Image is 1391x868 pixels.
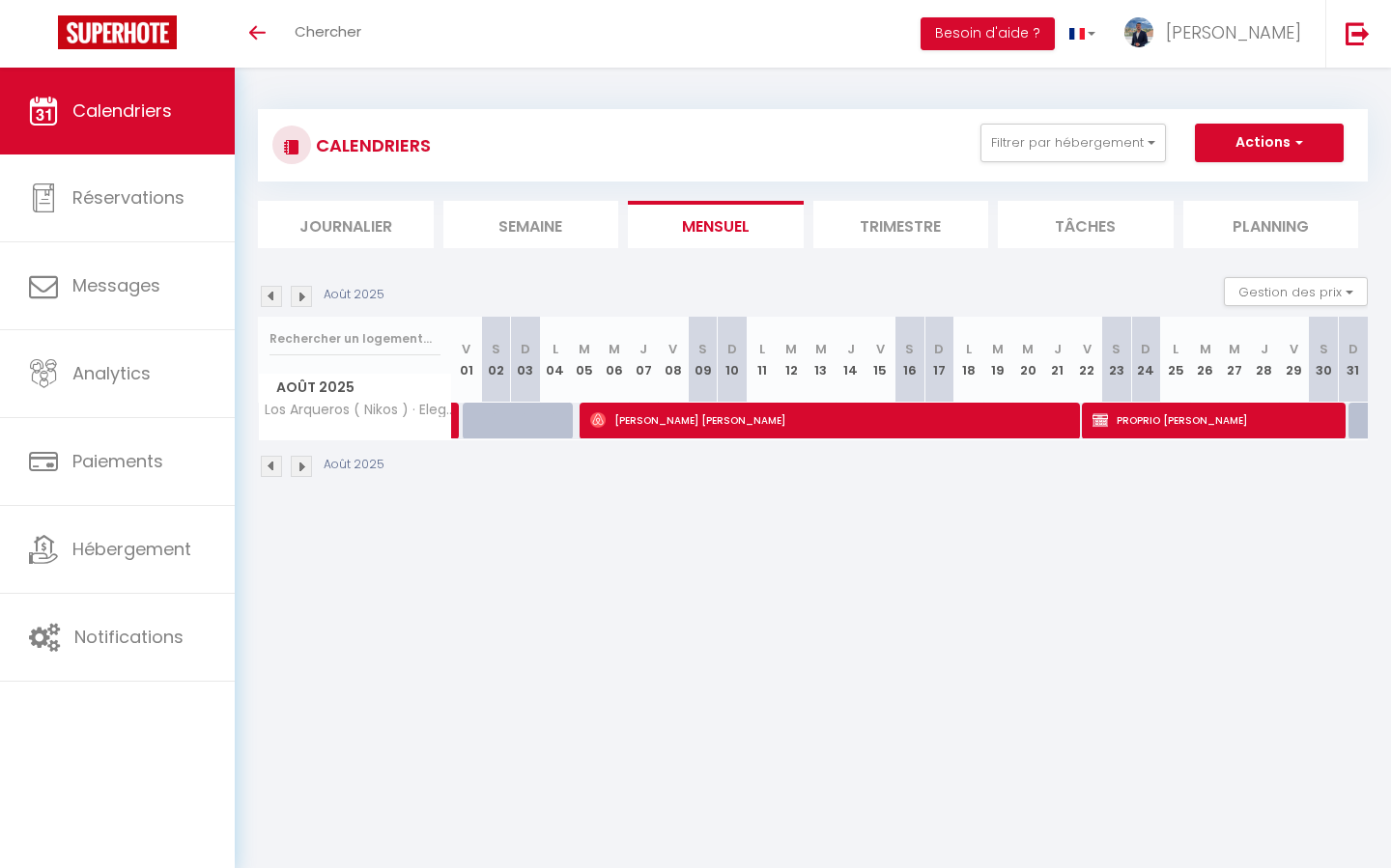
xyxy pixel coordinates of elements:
[1141,340,1150,358] abbr: D
[992,340,1004,358] abbr: M
[1013,317,1043,403] th: 20
[934,340,944,358] abbr: D
[609,340,620,358] abbr: M
[1200,340,1211,358] abbr: M
[777,317,807,403] th: 12
[807,317,837,403] th: 13
[1102,317,1132,403] th: 23
[847,340,855,358] abbr: J
[58,15,177,49] img: Super Booking
[1112,340,1121,358] abbr: S
[1224,277,1368,306] button: Gestion des prix
[590,402,1079,438] span: [PERSON_NAME] [PERSON_NAME]
[718,317,748,403] th: 10
[324,456,384,474] p: Août 2025
[966,340,972,358] abbr: L
[629,317,659,403] th: 07
[1190,317,1220,403] th: 26
[258,201,434,248] li: Journalier
[1229,340,1240,358] abbr: M
[452,317,482,403] th: 01
[905,340,914,358] abbr: S
[570,317,600,403] th: 05
[1183,201,1359,248] li: Planning
[15,8,73,66] button: Ouvrir le widget de chat LiveChat
[1195,124,1344,162] button: Actions
[727,340,737,358] abbr: D
[511,317,541,403] th: 03
[599,317,629,403] th: 06
[72,185,185,210] span: Réservations
[668,340,677,358] abbr: V
[813,201,989,248] li: Trimestre
[876,340,885,358] abbr: V
[980,124,1166,162] button: Filtrer par hébergement
[1042,317,1072,403] th: 21
[1054,340,1062,358] abbr: J
[72,537,191,561] span: Hébergement
[553,340,558,358] abbr: L
[1083,340,1092,358] abbr: V
[1279,317,1309,403] th: 29
[462,340,470,358] abbr: V
[894,317,924,403] th: 16
[324,286,384,304] p: Août 2025
[998,201,1174,248] li: Tâches
[1348,340,1358,358] abbr: D
[579,340,590,358] abbr: M
[924,317,954,403] th: 17
[1309,781,1377,854] iframe: Chat
[492,340,500,358] abbr: S
[1261,340,1268,358] abbr: J
[639,340,647,358] abbr: J
[481,317,511,403] th: 02
[1290,340,1298,358] abbr: V
[983,317,1013,403] th: 19
[72,98,172,123] span: Calendriers
[1072,317,1102,403] th: 22
[1131,317,1161,403] th: 24
[1220,317,1250,403] th: 27
[954,317,984,403] th: 18
[1161,317,1191,403] th: 25
[1124,17,1153,47] img: ...
[72,361,151,385] span: Analytics
[443,201,619,248] li: Semaine
[836,317,866,403] th: 14
[747,317,777,403] th: 11
[521,340,530,358] abbr: D
[1173,340,1178,358] abbr: L
[759,340,765,358] abbr: L
[785,340,797,358] abbr: M
[659,317,689,403] th: 08
[1166,20,1301,44] span: [PERSON_NAME]
[311,124,431,167] h3: CALENDRIERS
[540,317,570,403] th: 04
[74,625,184,649] span: Notifications
[295,21,361,42] span: Chercher
[698,340,707,358] abbr: S
[866,317,895,403] th: 15
[72,449,163,473] span: Paiements
[815,340,827,358] abbr: M
[270,322,440,356] input: Rechercher un logement...
[688,317,718,403] th: 09
[1022,340,1034,358] abbr: M
[1338,317,1368,403] th: 31
[628,201,804,248] li: Mensuel
[1250,317,1280,403] th: 28
[72,273,160,297] span: Messages
[1093,402,1342,438] span: PROPRIO [PERSON_NAME]
[921,17,1055,50] button: Besoin d'aide ?
[1309,317,1339,403] th: 30
[262,403,455,417] span: Los Arqueros ( Nikos ) · Elegance Over Golf Greens
[1346,21,1370,45] img: logout
[1320,340,1328,358] abbr: S
[259,374,451,402] span: Août 2025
